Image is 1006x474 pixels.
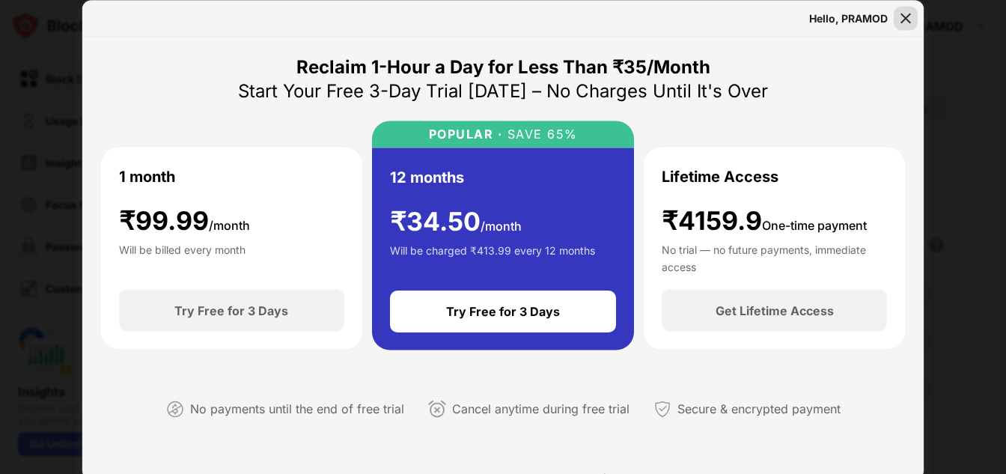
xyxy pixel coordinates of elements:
span: /month [481,218,522,233]
span: One-time payment [762,217,867,232]
div: ₹ 99.99 [119,205,250,236]
div: ₹ 34.50 [390,206,522,237]
div: No trial — no future payments, immediate access [662,242,887,272]
div: SAVE 65% [502,127,578,141]
div: Will be charged ₹413.99 every 12 months [390,243,595,273]
div: ₹4159.9 [662,205,867,236]
div: Start Your Free 3-Day Trial [DATE] – No Charges Until It's Over [238,79,768,103]
img: cancel-anytime [428,400,446,418]
div: 12 months [390,165,464,188]
span: /month [209,217,250,232]
div: Cancel anytime during free trial [452,398,629,420]
div: Try Free for 3 Days [446,304,560,319]
div: Hello, PRAMOD [809,12,888,24]
div: Try Free for 3 Days [174,303,288,318]
img: secured-payment [653,400,671,418]
div: Will be billed every month [119,242,246,272]
div: Reclaim 1-Hour a Day for Less Than ₹35/Month [296,55,710,79]
div: Lifetime Access [662,165,778,187]
div: POPULAR · [429,127,503,141]
div: No payments until the end of free trial [190,398,404,420]
div: Secure & encrypted payment [677,398,841,420]
img: not-paying [166,400,184,418]
div: 1 month [119,165,175,187]
div: Get Lifetime Access [716,303,834,318]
